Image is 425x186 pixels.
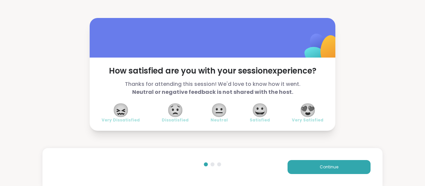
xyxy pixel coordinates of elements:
[132,88,293,96] b: Neutral or negative feedback is not shared with the host.
[289,16,355,83] img: ShareWell Logomark
[167,104,184,116] span: 😟
[162,117,189,123] span: Dissatisfied
[288,160,371,174] button: Continue
[102,80,323,96] span: Thanks for attending this session! We'd love to know how it went.
[252,104,268,116] span: 😀
[102,66,323,76] span: How satisfied are you with your session experience?
[292,117,323,123] span: Very Satisfied
[102,117,140,123] span: Very Dissatisfied
[320,164,338,170] span: Continue
[299,104,316,116] span: 😍
[211,104,227,116] span: 😐
[250,117,270,123] span: Satisfied
[113,104,129,116] span: 😖
[211,117,228,123] span: Neutral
